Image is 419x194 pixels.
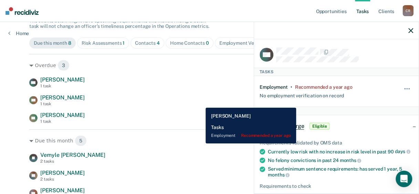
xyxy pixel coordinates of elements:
[40,101,85,106] div: 1 task
[29,60,390,71] div: Overdue
[260,183,413,189] div: Requirements to check
[260,84,288,90] div: Employment
[8,30,29,36] a: Home
[254,107,419,115] div: Opportunities
[295,84,352,90] div: Recommended a year ago
[402,5,413,16] div: C R
[260,90,344,99] div: No employment verification on record
[291,84,292,90] div: •
[6,7,39,15] img: Recidiviz
[206,40,209,46] span: 0
[40,177,85,182] div: 2 tasks
[170,40,209,46] div: Home Contacts
[82,40,125,46] div: Risk Assessments
[254,68,419,76] div: Tasks
[40,152,105,158] span: Vernyle [PERSON_NAME]
[40,112,85,118] span: [PERSON_NAME]
[135,40,160,46] div: Contacts
[395,149,410,154] span: days
[268,149,413,155] div: Currently low risk with no increase in risk level in past 90
[40,84,85,88] div: 1 task
[310,123,329,130] span: Eligible
[219,40,279,46] div: Employment Verification
[396,171,412,187] div: Open Intercom Messenger
[254,115,419,137] div: Earned DischargeEligible
[68,40,71,46] span: 8
[123,40,125,46] span: 1
[260,140,413,146] div: Requirements validated by OMS data
[75,135,87,146] span: 5
[260,123,304,130] span: Earned Discharge
[34,40,71,46] div: Due this month
[29,135,390,146] div: Due this month
[339,158,361,163] span: months
[40,187,85,194] span: [PERSON_NAME]
[268,172,290,177] span: months
[157,40,160,46] span: 4
[40,170,85,176] span: [PERSON_NAME]
[57,60,70,71] span: 3
[268,166,413,178] div: Served minimum sentence requirements: has served 1 year, 5
[40,76,85,83] span: [PERSON_NAME]
[40,159,105,164] div: 2 tasks
[268,157,413,163] div: No felony convictions in past 24
[40,94,85,101] span: [PERSON_NAME]
[40,119,85,124] div: 1 task
[29,18,209,29] span: The clients below might have upcoming requirements this month. Hiding a below task will not chang...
